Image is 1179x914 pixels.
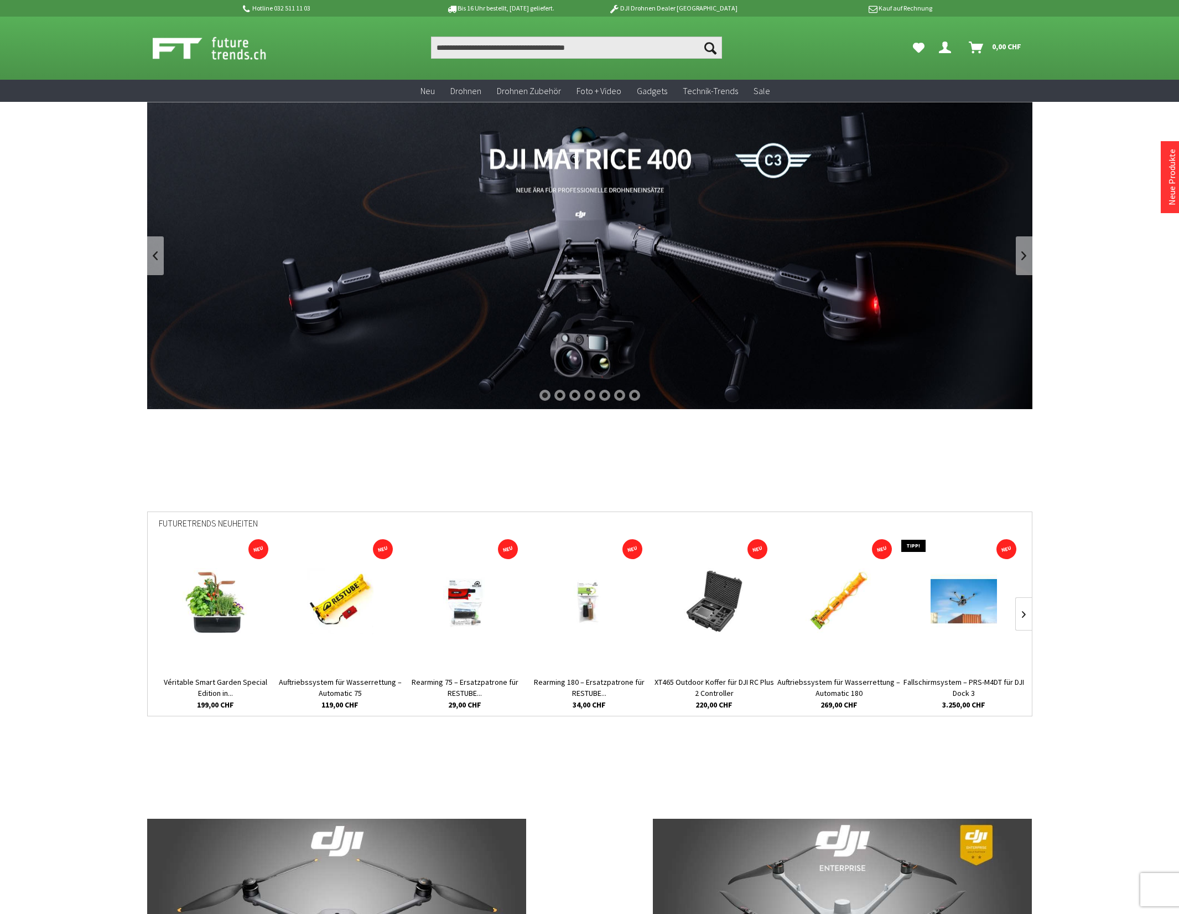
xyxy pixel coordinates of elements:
[431,37,722,59] input: Produkt, Marke, Kategorie, EAN, Artikelnummer…
[1166,149,1177,205] a: Neue Produkte
[527,677,652,699] a: Rearming 180 – Ersatzpatrone für RESTUBE...
[586,2,759,15] p: DJI Drohnen Dealer [GEOGRAPHIC_DATA]
[278,677,402,699] a: Auftriebssystem für Wasserrettung – Automatic 75
[1026,677,1150,699] a: Fallschirmsystem – PRS-M400 für DJI Matrice 400
[556,568,622,634] img: Rearming 180 – Ersatzpatrone für RESTUBE Automatic PRO
[931,568,997,634] img: Fallschirmsystem – PRS-M4DT für DJI Dock 3
[820,699,858,710] span: 269,00 CHF
[554,390,565,401] div: 2
[443,80,489,102] a: Drohnen
[413,80,443,102] a: Neu
[754,85,770,96] span: Sale
[683,85,738,96] span: Technik-Trends
[964,37,1027,59] a: Warenkorb
[760,2,932,15] p: Kauf auf Rechnung
[584,390,595,401] div: 4
[450,85,481,96] span: Drohnen
[629,80,675,102] a: Gadgets
[675,80,746,102] a: Technik-Trends
[652,677,776,699] a: XT465 Outdoor Koffer für DJI RC Plus 2 Controller
[153,677,278,699] a: Véritable Smart Garden Special Edition in...
[241,2,414,15] p: Hotline 032 511 11 03
[432,568,498,634] img: Rearming 75 – Ersatzpatrone für RESTUBE Automatic 75
[681,568,747,634] img: XT465 Outdoor Koffer für DJI RC Plus 2 Controller
[539,390,550,401] div: 1
[806,568,872,634] img: Auftriebssystem für Wasserrettung – Automatic 180
[901,677,1026,699] a: Fallschirmsystem – PRS-M4DT für DJI Dock 3
[569,390,580,401] div: 3
[942,699,985,710] span: 3.250,00 CHF
[614,390,625,401] div: 6
[182,568,248,634] img: Véritable Smart Garden Special Edition in Schwarz/Kupfer
[402,677,527,699] a: Rearming 75 – Ersatzpatrone für RESTUBE...
[599,390,610,401] div: 5
[448,699,481,710] span: 29,00 CHF
[699,37,722,59] button: Suchen
[907,37,930,59] a: Meine Favoriten
[489,80,569,102] a: Drohnen Zubehör
[497,85,561,96] span: Drohnen Zubehör
[576,85,621,96] span: Foto + Video
[629,390,640,401] div: 7
[321,699,359,710] span: 119,00 CHF
[695,699,733,710] span: 220,00 CHF
[573,699,606,710] span: 34,00 CHF
[147,102,1032,409] a: DJI Matrice 400
[197,699,234,710] span: 199,00 CHF
[414,2,586,15] p: Bis 16 Uhr bestellt, [DATE] geliefert.
[992,38,1021,55] span: 0,00 CHF
[307,568,373,634] img: Auftriebssystem für Wasserrettung – Automatic 75
[777,677,901,699] a: Auftriebssystem für Wasserrettung – Automatic 180
[159,512,1021,543] div: Futuretrends Neuheiten
[637,85,667,96] span: Gadgets
[153,34,290,62] img: Shop Futuretrends - zur Startseite wechseln
[934,37,960,59] a: Dein Konto
[420,85,435,96] span: Neu
[746,80,778,102] a: Sale
[569,80,629,102] a: Foto + Video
